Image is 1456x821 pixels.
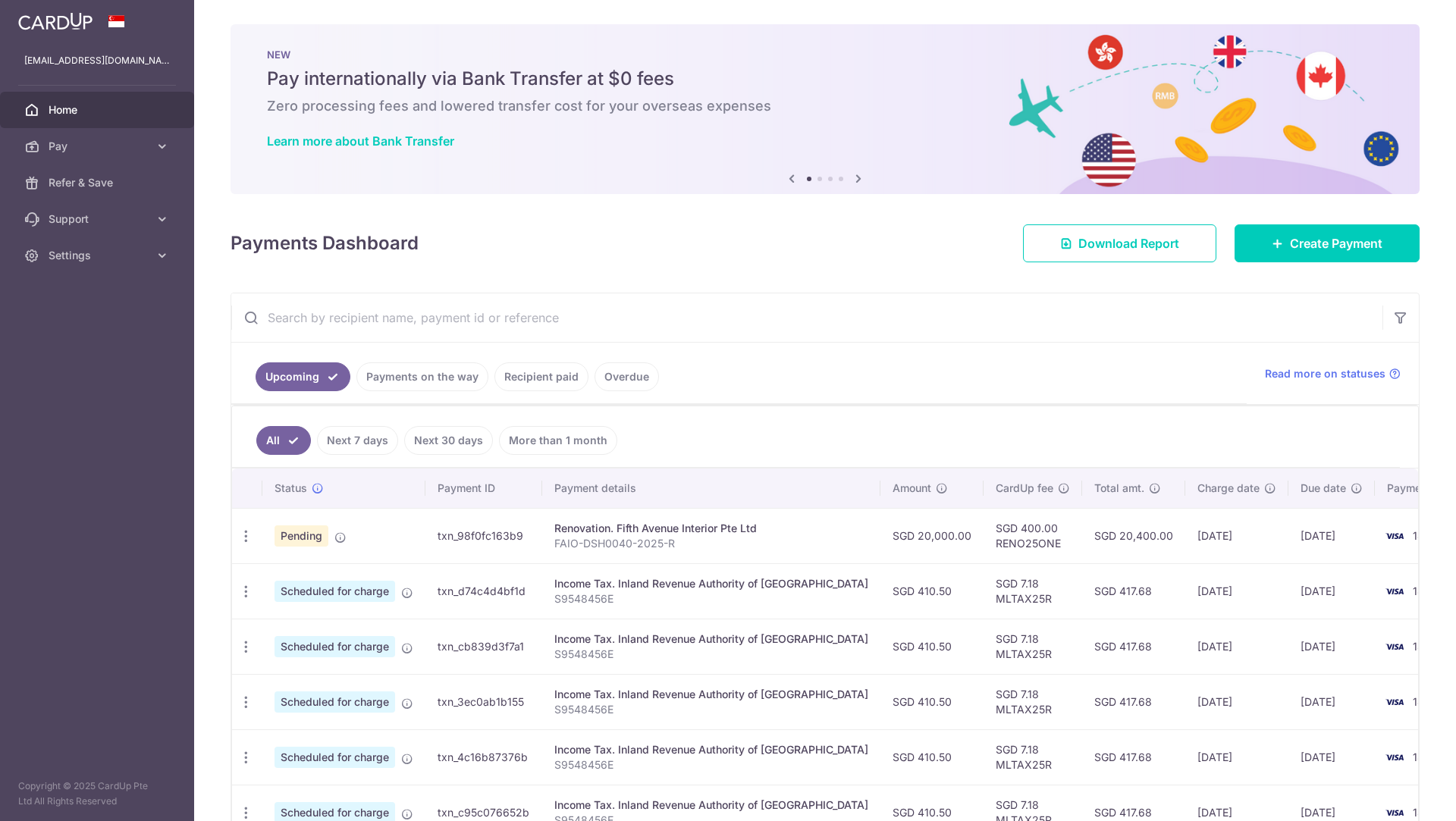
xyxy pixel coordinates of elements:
a: Recipient paid [494,362,588,391]
a: Create Payment [1235,224,1420,262]
span: Settings [49,248,149,263]
td: txn_3ec0ab1b155 [425,674,542,729]
h6: Zero processing fees and lowered transfer cost for your overseas expenses [267,97,1383,115]
p: S9548456E [554,702,868,717]
span: Pending [275,525,328,547]
img: CardUp [18,12,93,30]
span: 1825 [1413,640,1437,653]
a: All [256,426,311,455]
p: FAIO-DSH0040-2025-R [554,536,868,551]
td: SGD 7.18 MLTAX25R [984,729,1082,785]
span: Home [49,102,149,118]
td: SGD 20,400.00 [1082,508,1185,563]
img: Bank Card [1379,638,1410,656]
h4: Payments Dashboard [231,230,419,257]
img: Bank Card [1379,582,1410,600]
span: Download Report [1078,234,1179,252]
span: Scheduled for charge [275,691,395,713]
span: Due date [1301,481,1346,496]
span: Total amt. [1094,481,1144,496]
span: Scheduled for charge [275,581,395,602]
span: 1825 [1413,750,1437,763]
td: [DATE] [1185,729,1288,785]
td: [DATE] [1288,619,1375,674]
span: Scheduled for charge [275,636,395,657]
p: NEW [267,49,1383,61]
td: SGD 417.68 [1082,563,1185,619]
p: S9548456E [554,591,868,606]
td: SGD 7.18 MLTAX25R [984,674,1082,729]
div: Income Tax. Inland Revenue Authority of [GEOGRAPHIC_DATA] [554,687,868,702]
th: Payment ID [425,468,542,508]
td: txn_d74c4d4bf1d [425,563,542,619]
td: [DATE] [1185,674,1288,729]
a: Upcoming [256,362,350,391]
p: S9548456E [554,647,868,662]
a: Payments on the way [356,362,488,391]
div: Income Tax. Inland Revenue Authority of [GEOGRAPHIC_DATA] [554,631,868,647]
div: Income Tax. Inland Revenue Authority of [GEOGRAPHIC_DATA] [554,576,868,591]
span: Refer & Save [49,175,149,190]
td: SGD 417.68 [1082,619,1185,674]
span: 1825 [1413,584,1437,597]
a: Overdue [595,362,659,391]
td: [DATE] [1288,563,1375,619]
a: Next 30 days [404,426,493,455]
input: Search by recipient name, payment id or reference [231,293,1382,342]
td: SGD 410.50 [880,674,984,729]
td: SGD 417.68 [1082,729,1185,785]
td: [DATE] [1288,674,1375,729]
iframe: Opens a widget where you can find more information [1358,776,1441,813]
td: SGD 400.00 RENO25ONE [984,508,1082,563]
span: Create Payment [1290,234,1382,252]
img: Bank Card [1379,748,1410,766]
a: More than 1 month [499,426,617,455]
div: Income Tax. Inland Revenue Authority of [GEOGRAPHIC_DATA] [554,742,868,757]
span: CardUp fee [996,481,1053,496]
span: Charge date [1197,481,1260,496]
td: txn_98f0fc163b9 [425,508,542,563]
td: txn_4c16b87376b [425,729,542,785]
span: Pay [49,139,149,154]
td: [DATE] [1288,508,1375,563]
div: Renovation. Fifth Avenue Interior Pte Ltd [554,521,868,536]
div: Income Tax. Inland Revenue Authority of [GEOGRAPHIC_DATA] [554,797,868,813]
td: SGD 410.50 [880,729,984,785]
span: Support [49,212,149,227]
td: SGD 410.50 [880,619,984,674]
span: Status [275,481,307,496]
span: 1825 [1413,529,1437,542]
span: Amount [893,481,931,496]
td: [DATE] [1185,619,1288,674]
td: [DATE] [1185,563,1288,619]
a: Read more on statuses [1265,366,1401,381]
p: [EMAIL_ADDRESS][DOMAIN_NAME] [24,53,170,68]
a: Learn more about Bank Transfer [267,133,454,149]
td: SGD 417.68 [1082,674,1185,729]
span: Scheduled for charge [275,747,395,768]
th: Payment details [542,468,880,508]
h5: Pay internationally via Bank Transfer at $0 fees [267,67,1383,91]
a: Download Report [1023,224,1216,262]
td: [DATE] [1185,508,1288,563]
td: SGD 7.18 MLTAX25R [984,563,1082,619]
a: Next 7 days [317,426,398,455]
img: Bank Card [1379,693,1410,711]
td: [DATE] [1288,729,1375,785]
td: txn_cb839d3f7a1 [425,619,542,674]
td: SGD 410.50 [880,563,984,619]
td: SGD 20,000.00 [880,508,984,563]
img: Bank transfer banner [231,24,1420,194]
span: Read more on statuses [1265,366,1385,381]
p: S9548456E [554,757,868,772]
td: SGD 7.18 MLTAX25R [984,619,1082,674]
img: Bank Card [1379,527,1410,545]
span: 1825 [1413,695,1437,708]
